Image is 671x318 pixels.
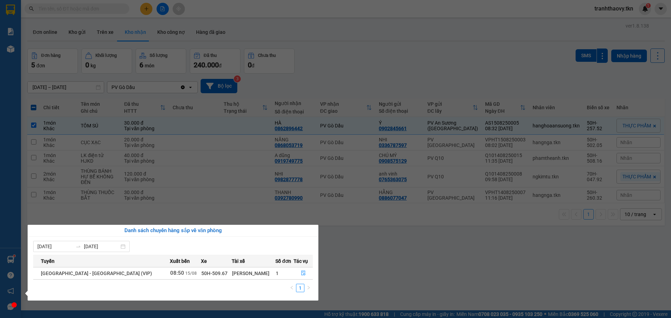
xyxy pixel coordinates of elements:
[294,257,308,265] span: Tác vụ
[84,243,119,250] input: Đến ngày
[33,227,313,235] div: Danh sách chuyến hàng sắp về văn phòng
[170,257,190,265] span: Xuất bến
[37,243,73,250] input: Từ ngày
[232,257,245,265] span: Tài xế
[185,271,197,276] span: 15/08
[288,284,296,292] button: left
[201,257,207,265] span: Xe
[75,244,81,249] span: swap-right
[306,286,311,290] span: right
[41,257,55,265] span: Tuyến
[290,286,294,290] span: left
[276,271,279,276] span: 1
[275,257,291,265] span: Số đơn
[232,269,275,277] div: [PERSON_NAME]
[301,271,306,276] span: file-done
[304,284,313,292] li: Next Page
[201,271,228,276] span: 50H-509.67
[288,284,296,292] li: Previous Page
[296,284,304,292] a: 1
[75,244,81,249] span: to
[304,284,313,292] button: right
[170,270,184,276] span: 08:50
[294,268,312,279] button: file-done
[41,271,152,276] span: [GEOGRAPHIC_DATA] - [GEOGRAPHIC_DATA] (VIP)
